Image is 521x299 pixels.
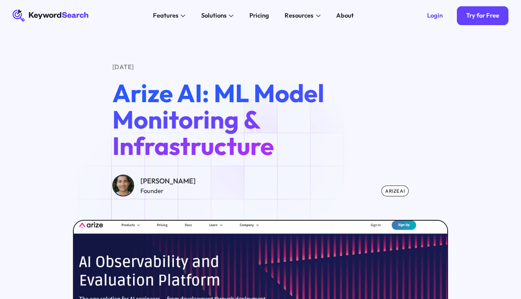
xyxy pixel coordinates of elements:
div: Try for Free [466,12,499,20]
a: Pricing [245,9,274,22]
div: [PERSON_NAME] [140,175,196,186]
div: Resources [285,11,314,20]
div: Features [153,11,179,20]
a: Try for Free [457,6,509,25]
div: Founder [140,186,196,196]
a: About [332,9,358,22]
div: Login [427,12,443,20]
div: Pricing [249,11,269,20]
span: Arize AI: ML Model Monitoring & Infrastructure [112,77,324,161]
div: ArizeAI [381,186,409,196]
div: About [336,11,354,20]
div: Solutions [201,11,227,20]
a: Login [418,6,452,25]
div: [DATE] [112,62,409,72]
